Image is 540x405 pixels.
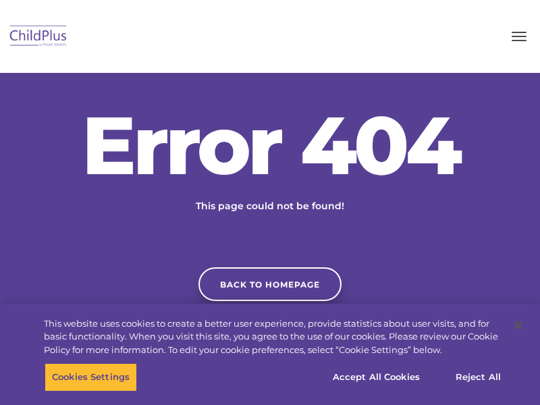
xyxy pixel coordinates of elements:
[128,199,412,213] p: This page could not be found!
[325,363,427,391] button: Accept All Cookies
[67,105,473,186] h2: Error 404
[45,363,137,391] button: Cookies Settings
[436,363,520,391] button: Reject All
[198,267,342,301] a: Back to homepage
[7,21,70,53] img: ChildPlus by Procare Solutions
[504,310,533,340] button: Close
[44,317,502,357] div: This website uses cookies to create a better user experience, provide statistics about user visit...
